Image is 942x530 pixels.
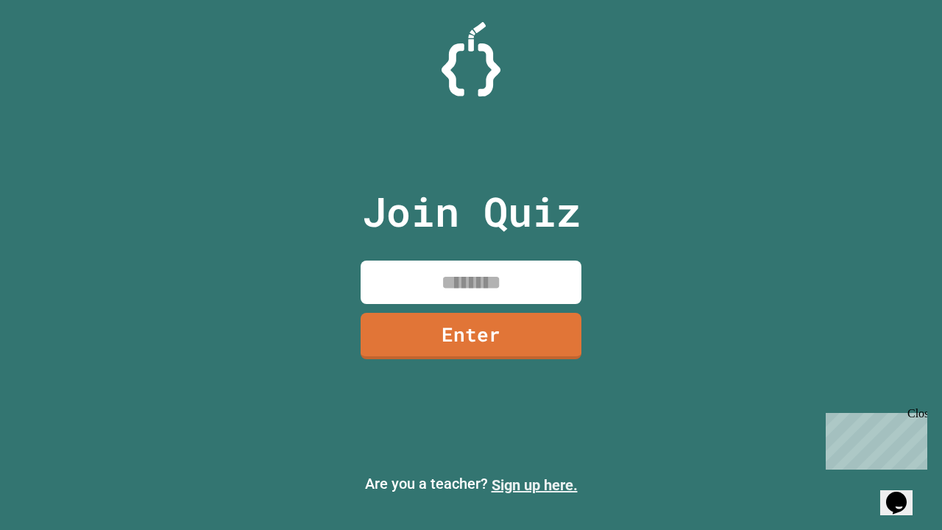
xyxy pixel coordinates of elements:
p: Are you a teacher? [12,473,930,496]
div: Chat with us now!Close [6,6,102,93]
a: Enter [361,313,581,359]
a: Sign up here. [492,476,578,494]
p: Join Quiz [362,181,581,242]
iframe: chat widget [820,407,927,470]
iframe: chat widget [880,471,927,515]
img: Logo.svg [442,22,500,96]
